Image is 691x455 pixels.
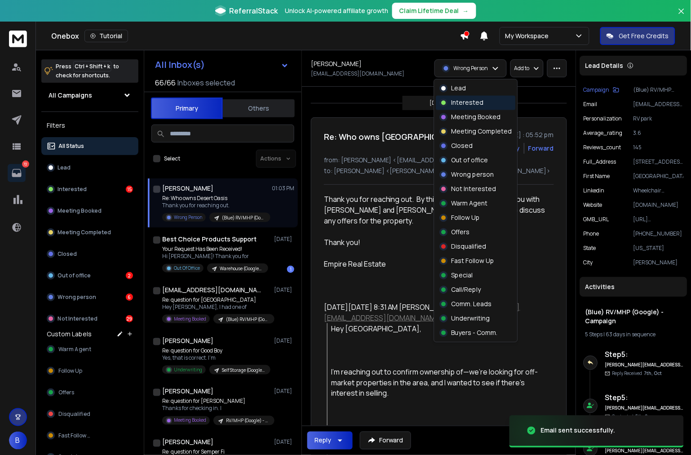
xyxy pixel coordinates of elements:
[452,228,470,237] p: Offers
[605,392,684,403] h6: Step 5 :
[584,158,616,165] p: Full_Address
[452,214,480,223] p: Follow Up
[585,330,603,338] span: 5 Steps
[452,285,481,294] p: Call/Reply
[619,31,669,40] p: Get Free Credits
[314,436,331,445] div: Reply
[584,101,598,108] p: Email
[162,438,213,447] h1: [PERSON_NAME]
[162,235,257,244] h1: Best Choice Products Support
[58,294,96,301] p: Wrong person
[51,30,460,42] div: Onebox
[324,259,547,269] div: Empire Real Estate
[162,398,270,405] p: Re: question for [PERSON_NAME]
[177,77,235,88] h3: Inboxes selected
[47,330,92,339] h3: Custom Labels
[58,389,74,396] span: Offers
[58,346,91,353] span: Warm Agent
[174,214,202,221] p: Wrong Person
[324,166,554,175] p: to: [PERSON_NAME] <[PERSON_NAME][EMAIL_ADDRESS][DOMAIN_NAME]>
[528,144,554,153] div: Forward
[58,207,102,214] p: Meeting Booked
[155,77,176,88] span: 66 / 66
[452,127,512,136] p: Meeting Completed
[644,370,662,376] span: 7th, Oct
[58,186,87,193] p: Interested
[126,272,133,279] div: 2
[452,300,492,309] p: Comm. Leads
[84,30,128,42] button: Tutorial
[226,418,269,424] p: RV/MHP (Google) - Campaign
[126,186,133,193] div: 15
[500,130,554,139] p: [DATE] : 05:52 pm
[585,61,624,70] p: Lead Details
[633,101,684,108] p: [EMAIL_ADDRESS][DOMAIN_NAME]
[311,70,405,77] p: [EMAIL_ADDRESS][DOMAIN_NAME]
[606,330,656,338] span: 63 days in sequence
[162,195,270,202] p: Re: Who owns Desert Oasis
[162,354,270,361] p: Yes, that is correct. I’m
[633,173,684,180] p: [GEOGRAPHIC_DATA]
[162,347,270,354] p: Re: question for Good Boy
[633,115,684,122] p: RV park
[174,366,202,373] p: Underwriting
[58,432,94,439] span: Fast Follow Up
[633,216,684,223] p: [URL][DOMAIN_NAME]
[324,302,547,323] div: [DATE][DATE] 8:31 AM [PERSON_NAME] < > wrote:
[274,337,294,344] p: [DATE]
[584,144,621,151] p: Reviews_count
[585,308,682,326] h1: (Blue) RV/MHP (Google) - Campaign
[324,194,547,291] div: Thank you for reaching out. By this email, I am connecting you with [PERSON_NAME] and [PERSON_NAM...
[58,410,90,418] span: Disqualified
[633,129,684,137] p: 3.6
[73,61,111,71] span: Ctrl + Shift + k
[324,226,547,248] div: Thank you!
[585,331,682,338] div: |
[274,439,294,446] p: [DATE]
[584,216,609,223] p: GMB_URL
[514,65,530,72] p: Add to
[584,187,605,194] p: linkedin
[452,199,488,208] p: Warm Agent
[285,6,389,15] p: Unlock AI-powered affiliate growth
[58,272,91,279] p: Out of office
[311,59,362,68] h1: [PERSON_NAME]
[584,129,623,137] p: Average_rating
[633,86,684,94] p: (Blue) RV/MHP (Google) - Campaign
[162,285,261,294] h1: [EMAIL_ADDRESS][DOMAIN_NAME]
[580,277,687,297] div: Activities
[584,86,610,94] p: Campaign
[220,265,263,272] p: Warehouse (Google) - Campaign
[222,367,265,374] p: Self Storage (Google) - Campaign
[56,62,119,80] p: Press to check for shortcuts.
[584,201,602,209] p: website
[584,245,596,252] p: State
[430,99,448,107] p: [DATE]
[633,158,684,165] p: [STREET_ADDRESS][PERSON_NAME]
[324,130,474,143] h1: Re: Who owns [GEOGRAPHIC_DATA]?
[162,253,268,260] p: Hi [PERSON_NAME]! Thank you for
[452,242,487,251] p: Disqualified
[633,201,684,209] p: [DOMAIN_NAME]
[452,314,490,323] p: Underwriting
[452,185,496,194] p: Not Interested
[452,329,498,338] p: Buyers - Comm.
[392,3,476,19] button: Claim Lifetime Deal
[162,387,213,396] h1: [PERSON_NAME]
[274,388,294,395] p: [DATE]
[151,98,223,119] button: Primary
[9,432,27,450] span: B
[605,361,684,368] h6: [PERSON_NAME][EMAIL_ADDRESS][DOMAIN_NAME]
[162,303,270,311] p: Hey [PERSON_NAME], I had one of
[324,156,554,165] p: from: [PERSON_NAME] <[EMAIL_ADDRESS][DOMAIN_NAME]>
[174,316,206,322] p: Meeting Booked
[452,271,473,280] p: Special
[226,316,269,323] p: (Blue) RV/MHP (Google) - Campaign
[676,5,687,27] button: Close banner
[162,202,270,209] p: Thank you for reaching out.
[58,143,84,150] p: All Status
[272,185,294,192] p: 01:03 PM
[162,245,268,253] p: Your Request Has Been Received!
[505,31,553,40] p: My Workspace
[360,432,411,450] button: Forward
